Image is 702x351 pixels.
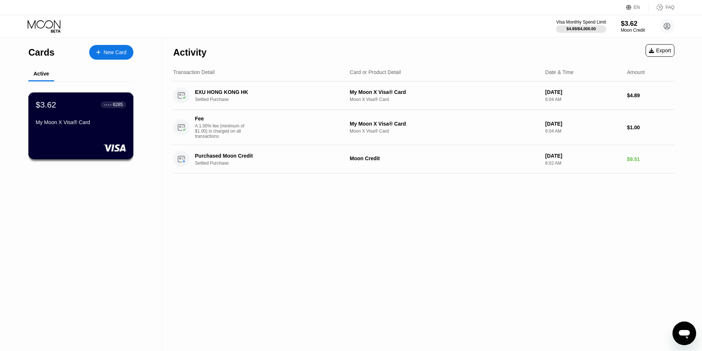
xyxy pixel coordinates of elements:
[350,129,539,134] div: Moon X Visa® Card
[173,81,674,110] div: EXU HONG KONG HKSettled PurchaseMy Moon X Visa® CardMoon X Visa® Card[DATE]6:04 AM$4.89
[545,89,621,95] div: [DATE]
[173,47,206,58] div: Activity
[195,97,349,102] div: Settled Purchase
[621,28,645,33] div: Moon Credit
[350,121,539,127] div: My Moon X Visa® Card
[104,103,112,106] div: ● ● ● ●
[634,5,640,10] div: EN
[621,20,645,33] div: $3.62Moon Credit
[195,153,338,159] div: Purchased Moon Credit
[29,93,133,159] div: $3.62● ● ● ●6285My Moon X Visa® Card
[627,69,645,75] div: Amount
[173,69,214,75] div: Transaction Detail
[89,45,133,60] div: New Card
[666,5,674,10] div: FAQ
[195,89,338,95] div: EXU HONG KONG HK
[173,110,674,145] div: FeeA 1.00% fee (minimum of $1.00) is charged on all transactionsMy Moon X Visa® CardMoon X Visa® ...
[673,322,696,345] iframe: Button to launch messaging window
[195,123,250,139] div: A 1.00% fee (minimum of $1.00) is charged on all transactions
[350,155,539,161] div: Moon Credit
[545,69,574,75] div: Date & Time
[28,47,55,58] div: Cards
[36,100,56,109] div: $3.62
[627,92,674,98] div: $4.89
[173,145,674,173] div: Purchased Moon CreditSettled PurchaseMoon Credit[DATE]6:02 AM$9.51
[350,97,539,102] div: Moon X Visa® Card
[646,44,674,57] div: Export
[649,48,671,53] div: Export
[649,4,674,11] div: FAQ
[545,121,621,127] div: [DATE]
[545,129,621,134] div: 6:04 AM
[545,97,621,102] div: 6:04 AM
[556,20,606,25] div: Visa Monthly Spend Limit
[627,156,674,162] div: $9.51
[621,20,645,28] div: $3.62
[36,119,126,125] div: My Moon X Visa® Card
[195,116,247,122] div: Fee
[545,153,621,159] div: [DATE]
[545,161,621,166] div: 6:02 AM
[104,49,126,56] div: New Card
[34,71,49,77] div: Active
[195,161,349,166] div: Settled Purchase
[566,27,596,31] div: $4.89 / $4,000.00
[350,89,539,95] div: My Moon X Visa® Card
[556,20,606,33] div: Visa Monthly Spend Limit$4.89/$4,000.00
[627,124,674,130] div: $1.00
[350,69,401,75] div: Card or Product Detail
[113,102,123,107] div: 6285
[626,4,649,11] div: EN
